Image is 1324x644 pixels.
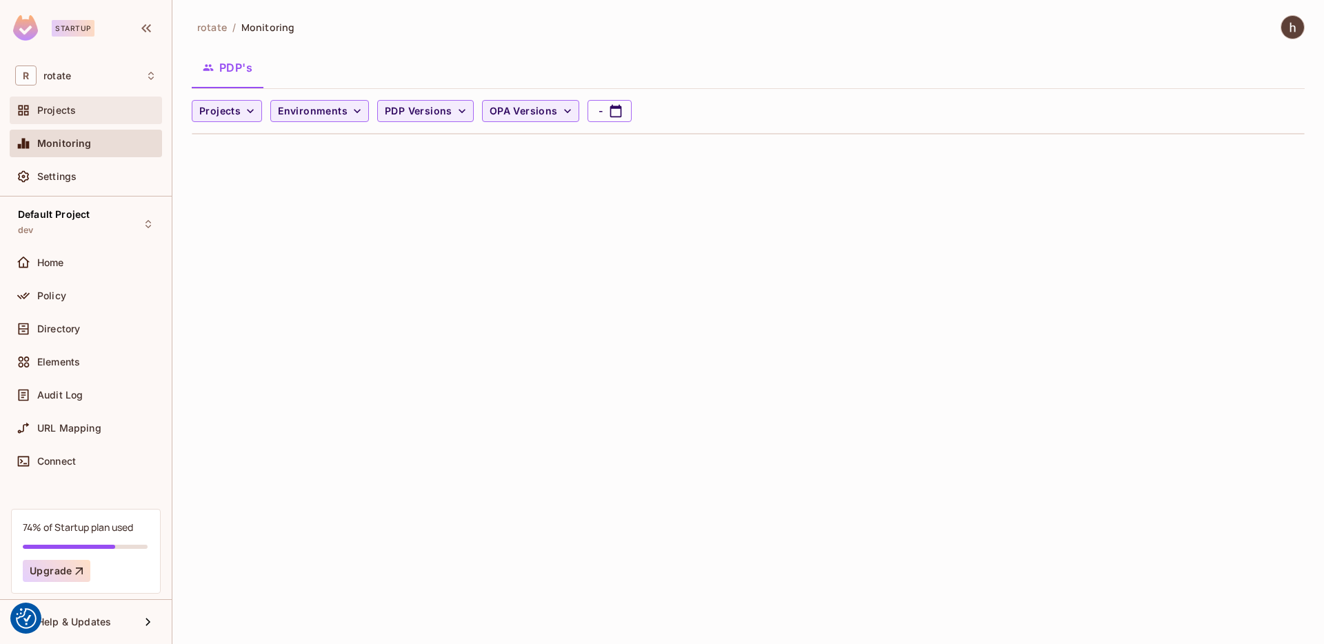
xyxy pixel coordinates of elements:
img: hans [1281,16,1304,39]
span: the active workspace [197,21,227,34]
span: Help & Updates [37,616,111,627]
button: Projects [192,100,262,122]
span: PDP Versions [385,103,452,120]
span: Directory [37,323,80,334]
button: OPA Versions [482,100,579,122]
button: PDP Versions [377,100,474,122]
span: Monitoring [37,138,92,149]
span: Policy [37,290,66,301]
span: Home [37,257,64,268]
span: OPA Versions [490,103,558,120]
button: Consent Preferences [16,608,37,629]
span: Audit Log [37,390,83,401]
span: Settings [37,171,77,182]
span: dev [18,225,33,236]
img: SReyMgAAAABJRU5ErkJggg== [13,15,38,41]
button: Environments [270,100,369,122]
li: / [232,21,236,34]
span: Elements [37,356,80,368]
img: Revisit consent button [16,608,37,629]
div: 74% of Startup plan used [23,521,133,534]
div: Startup [52,20,94,37]
span: Default Project [18,209,90,220]
span: Workspace: rotate [43,70,71,81]
span: R [15,66,37,85]
span: Monitoring [241,21,294,34]
span: Projects [37,105,76,116]
span: Projects [199,103,241,120]
span: URL Mapping [37,423,101,434]
span: Connect [37,456,76,467]
button: Upgrade [23,560,90,582]
button: PDP's [192,50,263,85]
button: - [588,100,632,122]
span: Environments [278,103,348,120]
